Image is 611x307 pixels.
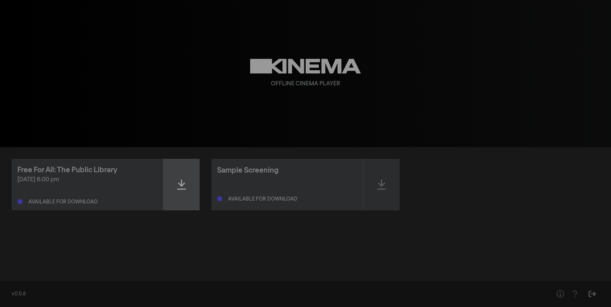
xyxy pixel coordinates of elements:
div: [DATE] 6:00 pm [17,175,157,184]
div: Offline Cinema Player [271,80,340,88]
div: Free For All: The Public Library [17,165,117,175]
div: Available for download [228,197,297,202]
button: Sign Out [585,287,599,301]
div: Available for download [28,199,98,205]
button: Help [553,287,567,301]
div: v0.5.8 [12,290,538,298]
div: Sample Screening [217,165,278,176]
button: Help [567,287,582,301]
